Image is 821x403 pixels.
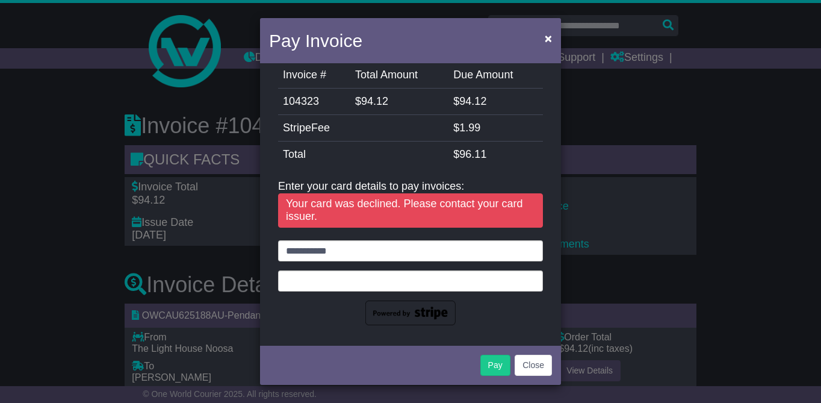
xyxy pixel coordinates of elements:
iframe: Secure card payment input frame [286,275,535,285]
span: 94.12 [361,95,388,107]
td: $ [350,89,448,115]
td: Total [278,142,448,168]
button: Close [515,355,552,376]
td: $ [448,115,543,142]
td: Due Amount [448,62,543,89]
div: Enter your card details to pay invoices: [278,180,543,325]
span: × [545,31,552,45]
td: Invoice # [278,62,350,89]
h4: Pay Invoice [269,27,362,54]
td: StripeFee [278,115,448,142]
button: Pay [480,355,510,376]
td: 104323 [278,89,350,115]
button: Close [539,26,558,51]
div: Your card was declined. Please contact your card issuer. [278,193,543,228]
img: powered-by-stripe.png [365,301,456,326]
td: $ [448,142,543,168]
td: $ [448,89,543,115]
td: Total Amount [350,62,448,89]
span: 96.11 [459,148,486,160]
span: 1.99 [459,122,480,134]
span: 94.12 [459,95,486,107]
